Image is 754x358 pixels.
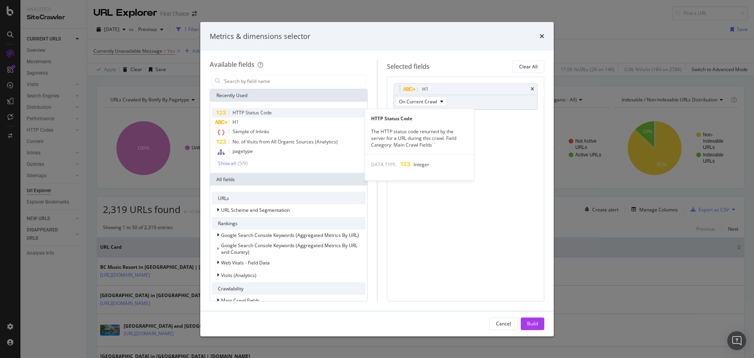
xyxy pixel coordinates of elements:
[210,31,310,42] div: Metrics & dimensions selector
[212,282,366,295] div: Crawlability
[212,217,366,229] div: Rankings
[221,297,260,304] span: Main Crawl Fields
[393,83,538,110] div: H1timesOn Current Crawl
[223,75,366,87] input: Search by field name
[200,22,554,336] div: modal
[414,161,429,168] span: Integer
[210,60,254,69] div: Available fields
[395,97,447,106] button: On Current Crawl
[365,115,474,122] div: HTTP Status Code
[221,242,357,255] span: Google Search Console Keywords (Aggregated Metrics By URL and Country)
[519,63,538,70] div: Clear All
[221,259,270,266] span: Web Vitals - Field Data
[512,60,544,73] button: Clear All
[387,62,430,71] div: Selected fields
[371,161,397,168] span: DATA TYPE:
[527,320,538,327] div: Build
[232,138,338,145] span: No. of Visits from All Organic Sources (Analytics)
[540,31,544,42] div: times
[210,173,367,185] div: All fields
[221,207,290,213] span: URL Scheme and Segmentation
[232,109,272,116] span: HTTP Status Code
[232,119,239,125] span: H1
[210,89,367,102] div: Recently Used
[221,232,359,239] span: Google Search Console Keywords (Aggregated Metrics By URL)
[496,320,511,327] div: Cancel
[422,85,428,93] div: H1
[399,98,437,105] span: On Current Crawl
[365,128,474,148] div: The HTTP status code returned by the server for a URL during this crawl. Field Category: Main Cra...
[212,192,366,204] div: URLs
[236,160,248,167] div: ( 5 / 9 )
[232,148,253,154] span: pagetype
[218,161,236,166] div: Show all
[489,318,518,330] button: Cancel
[221,272,256,279] span: Visits (Analytics)
[521,318,544,330] button: Build
[212,242,366,255] div: This group is disabled
[232,128,269,135] span: Sample of Inlinks
[727,331,746,350] div: Open Intercom Messenger
[531,87,534,92] div: times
